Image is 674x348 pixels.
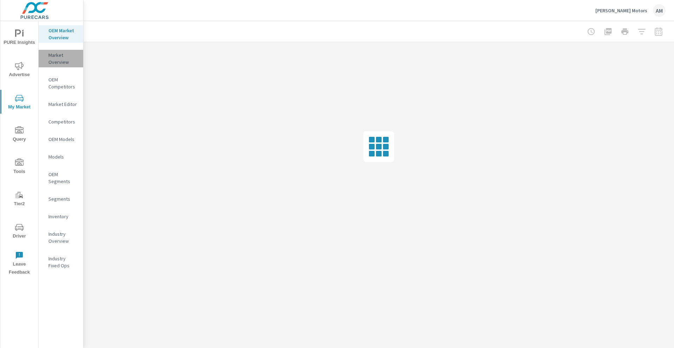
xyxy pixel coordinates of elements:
[48,76,78,90] p: OEM Competitors
[48,101,78,108] p: Market Editor
[48,27,78,41] p: OEM Market Overview
[39,152,83,162] div: Models
[48,118,78,125] p: Competitors
[48,52,78,66] p: Market Overview
[48,153,78,160] p: Models
[39,134,83,145] div: OEM Models
[39,194,83,204] div: Segments
[2,251,36,276] span: Leave Feedback
[2,29,36,47] span: PURE Insights
[595,7,647,14] p: [PERSON_NAME] Motors
[39,74,83,92] div: OEM Competitors
[2,223,36,240] span: Driver
[39,50,83,67] div: Market Overview
[48,213,78,220] p: Inventory
[0,21,38,279] div: nav menu
[39,25,83,43] div: OEM Market Overview
[48,230,78,245] p: Industry Overview
[48,171,78,185] p: OEM Segments
[39,211,83,222] div: Inventory
[2,62,36,79] span: Advertise
[39,99,83,109] div: Market Editor
[48,195,78,202] p: Segments
[39,116,83,127] div: Competitors
[2,191,36,208] span: Tier2
[48,136,78,143] p: OEM Models
[2,159,36,176] span: Tools
[39,169,83,187] div: OEM Segments
[48,255,78,269] p: Industry Fixed Ops
[2,126,36,143] span: Query
[39,253,83,271] div: Industry Fixed Ops
[653,4,666,17] div: AM
[39,229,83,246] div: Industry Overview
[2,94,36,111] span: My Market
